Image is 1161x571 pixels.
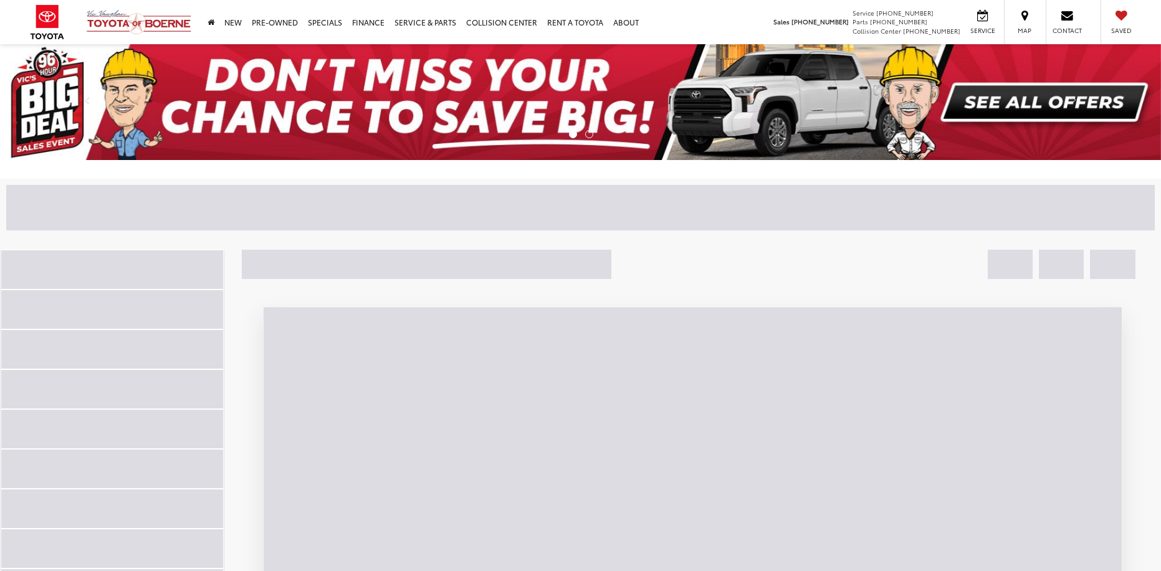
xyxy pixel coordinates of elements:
[853,17,868,26] span: Parts
[853,8,874,17] span: Service
[86,9,192,35] img: Vic Vaughan Toyota of Boerne
[1107,26,1135,35] span: Saved
[1011,26,1038,35] span: Map
[1053,26,1082,35] span: Contact
[870,17,927,26] span: [PHONE_NUMBER]
[773,17,790,26] span: Sales
[876,8,934,17] span: [PHONE_NUMBER]
[903,26,960,35] span: [PHONE_NUMBER]
[968,26,996,35] span: Service
[791,17,849,26] span: [PHONE_NUMBER]
[853,26,901,35] span: Collision Center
